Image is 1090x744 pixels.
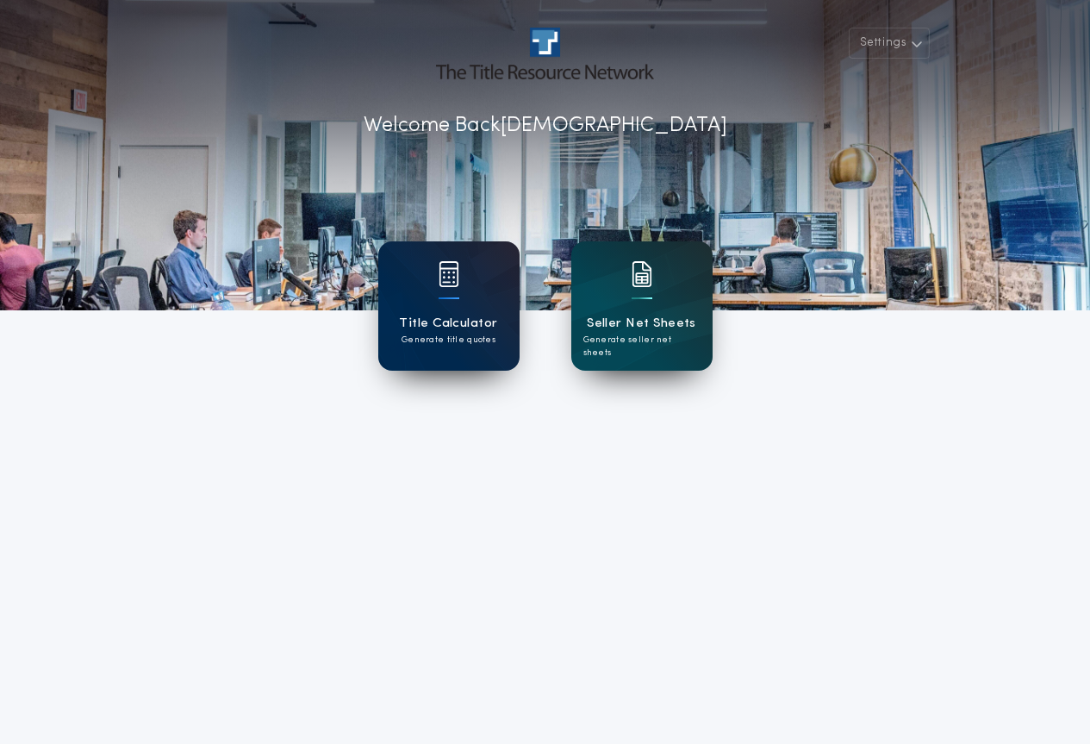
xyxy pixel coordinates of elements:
h1: Seller Net Sheets [587,314,696,334]
p: Generate title quotes [402,334,495,347]
img: account-logo [436,28,653,79]
a: card iconTitle CalculatorGenerate title quotes [378,241,520,371]
img: card icon [632,261,652,287]
p: Welcome Back [DEMOGRAPHIC_DATA] [364,110,727,141]
h1: Title Calculator [399,314,497,334]
img: card icon [439,261,459,287]
p: Generate seller net sheets [583,334,701,359]
a: card iconSeller Net SheetsGenerate seller net sheets [571,241,713,371]
button: Settings [849,28,930,59]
